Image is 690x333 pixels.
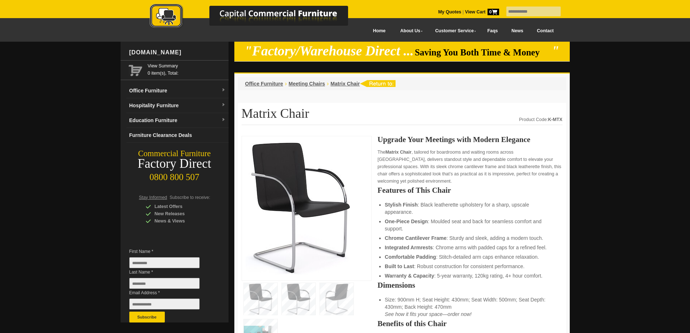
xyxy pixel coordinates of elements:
[385,272,555,279] li: : 5-year warranty, 120kg rating, 4+ hour comfort.
[385,218,428,224] strong: One-Piece Design
[221,103,226,107] img: dropdown
[289,81,325,87] a: Meeting Chairs
[385,201,555,216] li: : Black leatherette upholstery for a sharp, upscale appearance.
[139,195,167,200] span: Stay Informed
[385,235,446,241] strong: Chrome Cantilever Frame
[385,311,472,317] em: See how it fits your space—order now!
[488,9,499,15] span: 0
[377,282,562,289] h2: Dimensions
[385,244,555,251] li: : Chrome arms with padded caps for a refined feel.
[392,23,427,39] a: About Us
[548,117,563,122] strong: K-MTX
[148,62,226,76] span: 0 item(s), Total:
[385,234,555,242] li: : Sturdy and sleek, adding a modern touch.
[385,150,411,155] strong: Matrix Chair
[530,23,560,39] a: Contact
[464,9,499,14] a: View Cart0
[126,128,229,143] a: Furniture Clearance Deals
[221,118,226,122] img: dropdown
[385,253,555,261] li: : Stitch-detailed arm caps enhance relaxation.
[438,9,461,14] a: My Quotes
[170,195,210,200] span: Subscribe to receive:
[552,43,559,58] em: "
[242,107,563,125] h1: Matrix Chair
[126,83,229,98] a: Office Furnituredropdown
[285,80,287,87] li: ›
[505,23,530,39] a: News
[427,23,480,39] a: Customer Service
[377,187,562,194] h2: Features of This Chair
[129,289,210,296] span: Email Address *
[129,299,200,309] input: Email Address *
[385,202,418,208] strong: Stylish Finish
[221,88,226,92] img: dropdown
[121,149,229,159] div: Commercial Furniture
[415,47,551,57] span: Saving You Both Time & Money
[129,312,165,322] button: Subscribe
[244,43,414,58] em: "Factory/Warehouse Direct ...
[130,4,383,30] img: Capital Commercial Furniture Logo
[377,320,562,327] h2: Benefits of this Chair
[129,269,210,276] span: Last Name *
[385,273,434,279] strong: Warranty & Capacity
[327,80,329,87] li: ›
[385,263,555,270] li: : Robust construction for consistent performance.
[360,80,396,87] img: return to
[129,257,200,268] input: First Name *
[246,140,354,275] img: Matrix Chair
[385,218,555,232] li: : Moulded seat and back for seamless comfort and support.
[146,203,214,210] div: Latest Offers
[331,81,360,87] a: Matrix Chair
[148,62,226,70] a: View Summary
[126,42,229,63] div: [DOMAIN_NAME]
[481,23,505,39] a: Faqs
[146,217,214,225] div: News & Views
[129,278,200,289] input: Last Name *
[465,9,499,14] strong: View Cart
[126,98,229,113] a: Hospitality Furnituredropdown
[385,254,436,260] strong: Comfortable Padding
[146,210,214,217] div: New Releases
[126,113,229,128] a: Education Furnituredropdown
[377,136,562,143] h2: Upgrade Your Meetings with Modern Elegance
[385,245,433,250] strong: Integrated Armrests
[130,4,383,32] a: Capital Commercial Furniture Logo
[121,159,229,169] div: Factory Direct
[385,296,555,318] li: Size: 900mm H; Seat Height: 430mm; Seat Width: 500mm; Seat Depth: 430mm; Back Height: 470mm
[519,116,563,123] div: Product Code:
[377,149,562,185] p: The , tailored for boardrooms and waiting rooms across [GEOGRAPHIC_DATA], delivers standout style...
[385,263,414,269] strong: Built to Last
[245,81,283,87] a: Office Furniture
[121,168,229,182] div: 0800 800 507
[129,248,210,255] span: First Name *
